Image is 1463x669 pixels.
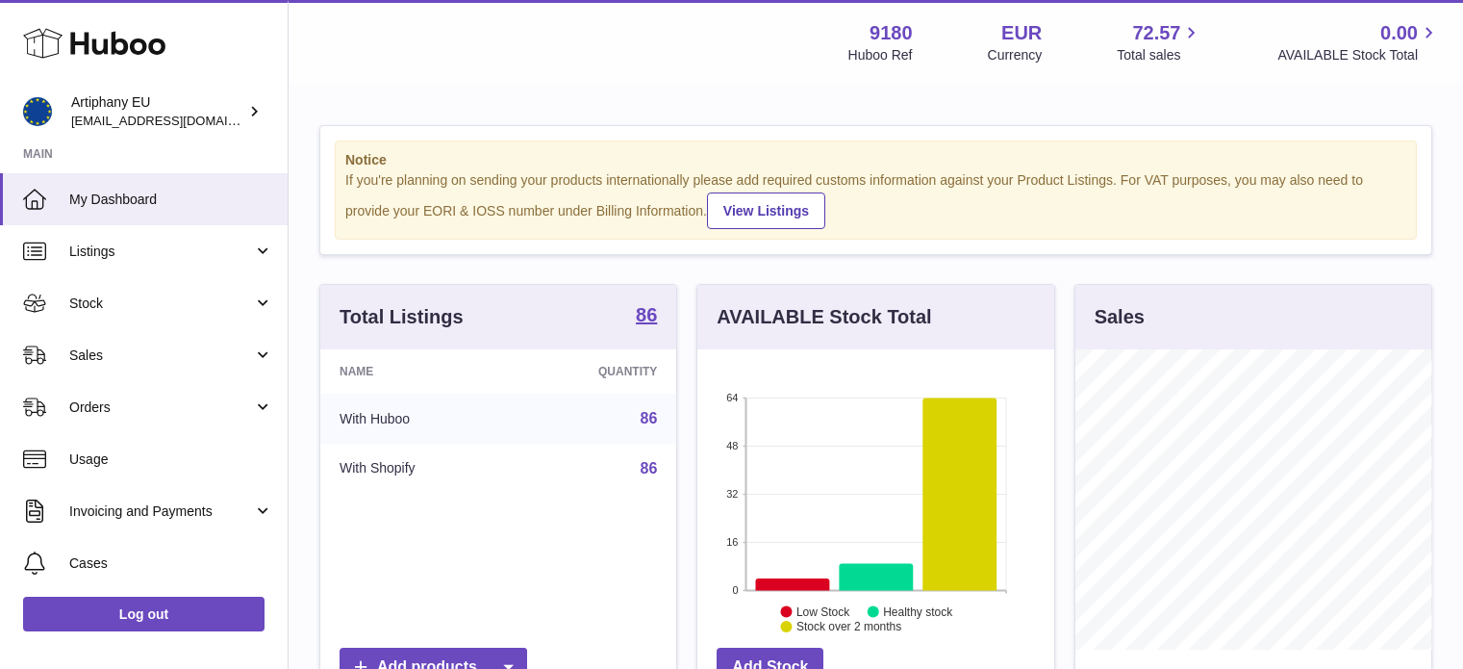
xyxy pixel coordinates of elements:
[345,171,1406,229] div: If you're planning on sending your products internationally please add required customs informati...
[69,295,253,313] span: Stock
[23,97,52,126] img: artiphany@artiphany.eu
[71,93,244,130] div: Artiphany EU
[727,488,739,500] text: 32
[848,46,913,64] div: Huboo Ref
[1132,20,1180,46] span: 72.57
[727,536,739,548] text: 16
[1095,304,1145,330] h3: Sales
[71,113,283,128] span: [EMAIL_ADDRESS][DOMAIN_NAME]
[345,151,1406,169] strong: Notice
[727,392,739,403] text: 64
[69,347,253,365] span: Sales
[320,349,513,394] th: Name
[1117,20,1202,64] a: 72.57 Total sales
[733,584,739,596] text: 0
[340,304,464,330] h3: Total Listings
[69,554,273,573] span: Cases
[320,394,513,444] td: With Huboo
[727,440,739,451] text: 48
[1380,20,1418,46] span: 0.00
[69,399,253,417] span: Orders
[636,305,657,324] strong: 86
[513,349,677,394] th: Quantity
[1117,46,1202,64] span: Total sales
[1277,46,1440,64] span: AVAILABLE Stock Total
[320,444,513,494] td: With Shopify
[988,46,1043,64] div: Currency
[641,460,658,476] a: 86
[796,605,850,618] text: Low Stock
[69,450,273,469] span: Usage
[641,410,658,426] a: 86
[69,243,253,261] span: Listings
[883,605,953,618] text: Healthy stock
[1277,20,1440,64] a: 0.00 AVAILABLE Stock Total
[636,305,657,328] a: 86
[23,597,265,631] a: Log out
[1001,20,1042,46] strong: EUR
[69,191,273,209] span: My Dashboard
[707,193,825,229] a: View Listings
[870,20,913,46] strong: 9180
[717,304,931,330] h3: AVAILABLE Stock Total
[796,620,901,633] text: Stock over 2 months
[69,502,253,521] span: Invoicing and Payments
